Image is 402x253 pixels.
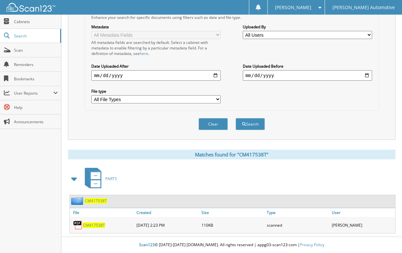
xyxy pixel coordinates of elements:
span: User Reports [14,90,53,96]
a: User [330,208,395,217]
input: start [91,70,220,81]
label: Metadata [91,24,220,30]
span: Scan123 [139,242,155,247]
input: end [243,70,372,81]
img: folder2.png [71,197,85,205]
span: Search [14,33,57,39]
a: Created [135,208,200,217]
a: CM417538T [85,198,107,204]
label: Date Uploaded Before [243,63,372,69]
span: Bookmarks [14,76,58,82]
div: [DATE] 2:23 PM [135,219,200,232]
a: File [70,208,135,217]
button: Search [236,118,265,130]
img: scan123-logo-white.svg [6,3,55,12]
span: Scan [14,47,58,53]
a: Type [265,208,330,217]
span: [PERSON_NAME] Automotive [332,6,395,9]
button: Clear [199,118,228,130]
a: Privacy Policy [300,242,324,247]
label: Date Uploaded After [91,63,220,69]
span: Announcements [14,119,58,125]
div: [PERSON_NAME] [330,219,395,232]
a: Size [200,208,265,217]
img: PDF.png [73,220,83,230]
a: CM417538T [83,222,105,228]
span: [PERSON_NAME] [275,6,311,9]
div: Enhance your search for specific documents using filters such as date and file type. [88,15,375,20]
span: PARTS [105,176,117,181]
iframe: Chat Widget [370,222,402,253]
span: Cabinets [14,19,58,24]
div: 110KB [200,219,265,232]
a: here [140,51,148,56]
div: scanned [265,219,330,232]
div: © [DATE]-[DATE] [DOMAIN_NAME]. All rights reserved | appg03-scan123-com | [61,237,402,253]
a: PARTS [81,166,117,192]
div: All metadata fields are searched by default. Select a cabinet with metadata to enable filtering b... [91,40,220,56]
label: Uploaded By [243,24,372,30]
div: Matches found for "CM417538T" [68,150,396,159]
span: Help [14,105,58,110]
span: Reminders [14,62,58,67]
label: File type [91,88,220,94]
